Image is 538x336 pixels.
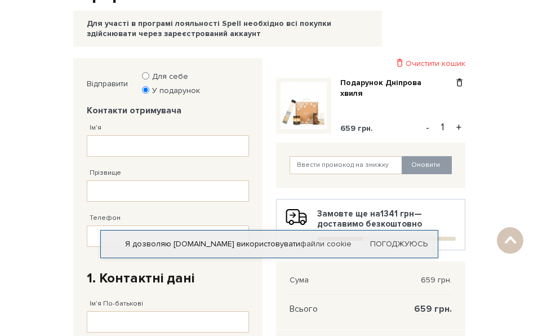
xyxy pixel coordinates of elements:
label: Відправити [87,79,128,89]
span: Всього [290,304,318,314]
div: Для участі в програмі лояльності Spell необхідно всі покупки здійснювати через зареєстрований акк... [87,19,368,39]
span: Сума [290,275,309,285]
legend: Контакти отримувача [87,105,249,116]
h2: 1. Контактні дані [87,269,249,287]
div: Замовте ще на — доставимо безкоштовно [286,209,456,241]
label: Для себе [145,72,188,82]
a: Погоджуюсь [370,239,428,249]
button: - [422,119,433,136]
span: 659 грн. [340,123,373,133]
div: Я дозволяю [DOMAIN_NAME] використовувати [101,239,438,249]
div: Очистити кошик [276,58,465,69]
span: 659 грн. [421,275,452,285]
label: Ім'я [90,123,101,133]
label: У подарунок [145,86,200,96]
input: Ввести промокод на знижку [290,156,403,174]
span: 659 грн. [414,304,452,314]
label: Телефон [90,213,121,223]
input: У подарунок [142,86,149,94]
img: Подарунок Дніпрова хвиля [281,82,327,129]
b: 1341 грн [380,209,414,219]
a: файли cookie [300,239,352,249]
button: Оновити [402,156,452,174]
label: Ім'я По-батькові [90,299,143,309]
label: Прізвище [90,168,121,178]
input: Для себе [142,72,149,79]
a: Подарунок Дніпрова хвиля [340,78,453,98]
button: + [452,119,465,136]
